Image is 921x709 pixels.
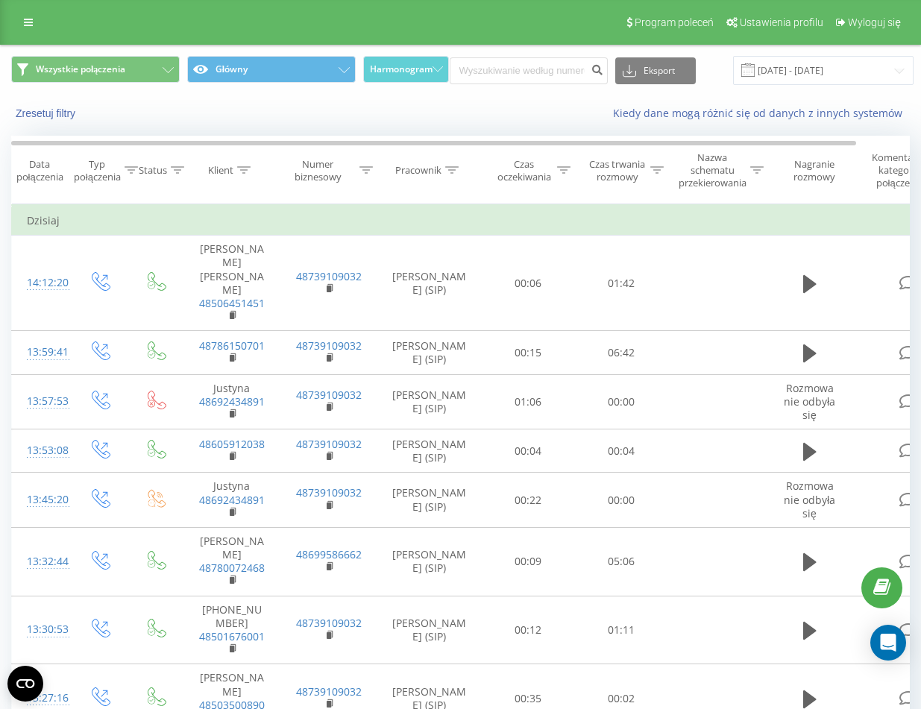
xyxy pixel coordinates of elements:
a: 48739109032 [296,616,362,630]
td: 00:04 [482,429,575,473]
a: 48739109032 [296,684,362,699]
span: Harmonogram [370,64,433,75]
div: 13:59:41 [27,338,57,367]
td: [PERSON_NAME] [183,527,280,596]
span: Program poleceń [635,16,714,28]
a: 48739109032 [296,269,362,283]
td: 01:06 [482,374,575,429]
a: 48501676001 [199,629,265,643]
td: Justyna [183,473,280,528]
div: 13:30:53 [27,615,57,644]
div: Czas trwania rozmowy [588,158,647,183]
button: Open CMP widget [7,666,43,702]
td: [PHONE_NUMBER] [183,596,280,664]
div: Data połączenia [12,158,67,183]
td: [PERSON_NAME] (SIP) [377,596,482,664]
span: Rozmowa nie odbyła się [784,381,835,422]
div: 13:45:20 [27,485,57,514]
a: 48739109032 [296,338,362,353]
td: 00:12 [482,596,575,664]
td: [PERSON_NAME] (SIP) [377,527,482,596]
div: Status [139,164,167,177]
div: Klient [208,164,233,177]
td: [PERSON_NAME] (SIP) [377,374,482,429]
td: 00:22 [482,473,575,528]
button: Eksport [615,57,696,84]
td: 00:04 [575,429,668,473]
a: 48699586662 [296,547,362,561]
button: Zresetuj filtry [11,107,83,120]
div: 13:57:53 [27,387,57,416]
a: 48692434891 [199,394,265,409]
td: Justyna [183,374,280,429]
td: 01:11 [575,596,668,664]
a: 48692434891 [199,493,265,507]
span: Ustawienia profilu [740,16,823,28]
td: 00:00 [575,473,668,528]
a: 48506451451 [199,296,265,310]
td: [PERSON_NAME] (SIP) [377,331,482,374]
span: Wszystkie połączenia [36,63,125,75]
td: 06:42 [575,331,668,374]
a: 48605912038 [199,437,265,451]
div: 13:53:08 [27,436,57,465]
div: Nazwa schematu przekierowania [679,151,746,189]
a: 48786150701 [199,338,265,353]
div: Pracownik [395,164,441,177]
a: Kiedy dane mogą różnić się od danych z innych systemów [613,106,910,120]
input: Wyszukiwanie według numeru [450,57,608,84]
div: Czas oczekiwania [494,158,553,183]
a: 48739109032 [296,437,362,451]
td: 00:06 [482,236,575,331]
a: 48780072468 [199,561,265,575]
span: Wyloguj się [848,16,901,28]
div: Typ połączenia [74,158,121,183]
td: [PERSON_NAME] (SIP) [377,429,482,473]
div: Nagranie rozmowy [778,158,850,183]
div: Numer biznesowy [280,158,356,183]
a: 48739109032 [296,388,362,402]
div: Open Intercom Messenger [870,625,906,661]
td: 05:06 [575,527,668,596]
span: Rozmowa nie odbyła się [784,479,835,520]
td: 01:42 [575,236,668,331]
button: Główny [187,56,356,83]
td: 00:15 [482,331,575,374]
button: Wszystkie połączenia [11,56,180,83]
td: [PERSON_NAME] [PERSON_NAME] [183,236,280,331]
td: [PERSON_NAME] (SIP) [377,236,482,331]
button: Harmonogram [363,56,450,83]
a: 48739109032 [296,485,362,500]
div: 14:12:20 [27,268,57,297]
div: 13:32:44 [27,547,57,576]
td: 00:00 [575,374,668,429]
td: [PERSON_NAME] (SIP) [377,473,482,528]
td: 00:09 [482,527,575,596]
